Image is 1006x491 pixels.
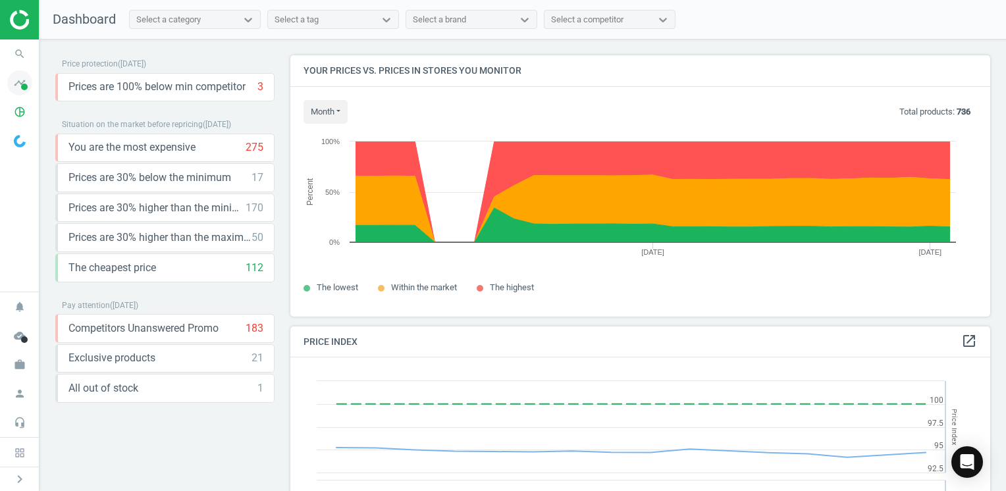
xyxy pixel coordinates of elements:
text: 0% [329,238,340,246]
img: wGWNvw8QSZomAAAAABJRU5ErkJggg== [14,135,26,147]
span: ( [DATE] ) [110,301,138,310]
span: Within the market [391,282,457,292]
span: The cheapest price [68,261,156,275]
span: Competitors Unanswered Promo [68,321,219,336]
i: chevron_right [12,471,28,487]
div: Open Intercom Messenger [951,446,983,478]
text: 92.5 [928,464,943,473]
tspan: [DATE] [919,248,942,256]
span: Prices are 30% below the minimum [68,170,231,185]
div: 21 [251,351,263,365]
text: 50% [325,188,340,196]
span: Prices are 30% higher than the maximal [68,230,251,245]
b: 736 [957,107,970,116]
i: cloud_done [7,323,32,348]
button: chevron_right [3,471,36,488]
span: The lowest [317,282,358,292]
span: Exclusive products [68,351,155,365]
span: Prices are 30% higher than the minimum [68,201,246,215]
tspan: Percent [305,178,315,205]
i: open_in_new [961,333,977,349]
div: 275 [246,140,263,155]
div: 112 [246,261,263,275]
div: Select a tag [275,14,319,26]
div: 3 [257,80,263,94]
tspan: Price Index [950,409,959,445]
i: notifications [7,294,32,319]
i: work [7,352,32,377]
text: 100 [930,396,943,405]
text: 100% [321,138,340,145]
div: 170 [246,201,263,215]
span: Pay attention [62,301,110,310]
div: 50 [251,230,263,245]
span: All out of stock [68,381,138,396]
i: person [7,381,32,406]
span: ( [DATE] ) [203,120,231,129]
div: 17 [251,170,263,185]
i: search [7,41,32,66]
a: open_in_new [961,333,977,350]
text: 97.5 [928,419,943,428]
span: Prices are 100% below min competitor [68,80,246,94]
div: 1 [257,381,263,396]
h4: Your prices vs. prices in stores you monitor [290,55,990,86]
div: Select a brand [413,14,466,26]
span: You are the most expensive [68,140,196,155]
div: 183 [246,321,263,336]
span: Dashboard [53,11,116,27]
tspan: [DATE] [641,248,664,256]
p: Total products: [899,106,970,118]
span: Situation on the market before repricing [62,120,203,129]
span: Price protection [62,59,118,68]
span: ( [DATE] ) [118,59,146,68]
img: ajHJNr6hYgQAAAAASUVORK5CYII= [10,10,103,30]
button: month [304,100,348,124]
i: headset_mic [7,410,32,435]
i: timeline [7,70,32,95]
i: pie_chart_outlined [7,99,32,124]
div: Select a category [136,14,201,26]
div: Select a competitor [551,14,623,26]
span: The highest [490,282,534,292]
h4: Price Index [290,326,990,357]
text: 95 [934,441,943,450]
